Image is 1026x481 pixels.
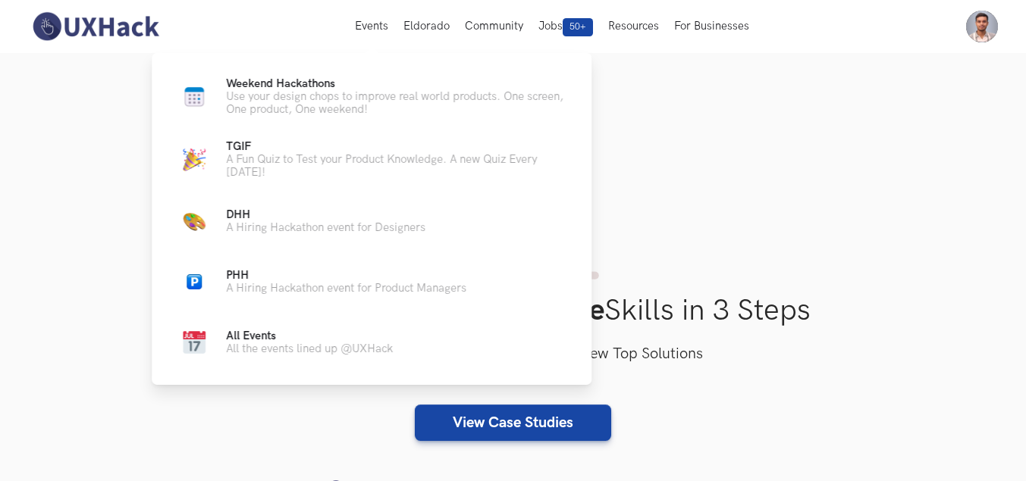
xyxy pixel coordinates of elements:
[176,324,567,361] a: CalendarAll EventsAll the events lined up @UXHack
[966,11,998,42] img: Your profile pic
[226,77,335,90] span: Weekend Hackathons
[226,330,276,342] span: All Events
[226,342,393,355] p: All the events lined up @UXHack
[28,293,999,329] h1: Improve Your Skills in 3 Steps
[28,11,163,42] img: UXHack-logo.png
[183,148,206,171] img: Party cap
[415,404,611,441] a: View Case Studies
[183,86,206,108] img: Calendar new
[226,140,251,153] span: TGIF
[226,282,466,295] p: A Hiring Hackathon event for Product Managers
[183,210,206,233] img: Color Palette
[176,140,567,179] a: Party capTGIFA Fun Quiz to Test your Product Knowledge. A new Quiz Every [DATE]!
[28,342,999,367] h3: Select a Case Study, Test your skills & View Top Solutions
[226,153,567,179] p: A Fun Quiz to Test your Product Knowledge. A new Quiz Every [DATE]!
[563,18,593,36] span: 50+
[183,331,206,354] img: Calendar
[176,203,567,239] a: Color PaletteDHHA Hiring Hackathon event for Designers
[226,208,250,221] span: DHH
[176,77,567,116] a: Calendar newWeekend HackathonsUse your design chops to improve real world products. One screen, O...
[226,221,425,234] p: A Hiring Hackathon event for Designers
[226,269,249,282] span: PHH
[226,90,567,116] p: Use your design chops to improve real world products. One screen, One product, One weekend!
[176,264,567,300] a: ParkingPHHA Hiring Hackathon event for Product Managers
[187,274,202,289] img: Parking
